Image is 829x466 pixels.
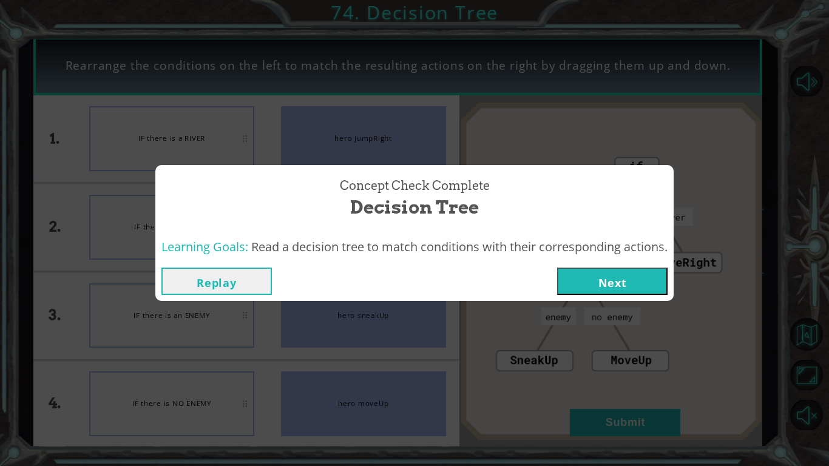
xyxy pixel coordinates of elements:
span: Decision Tree [350,194,479,220]
span: Read a decision tree to match conditions with their corresponding actions. [251,238,668,255]
button: Next [557,268,668,295]
button: Replay [161,268,272,295]
span: Concept Check Complete [340,177,490,195]
span: Learning Goals: [161,238,248,255]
